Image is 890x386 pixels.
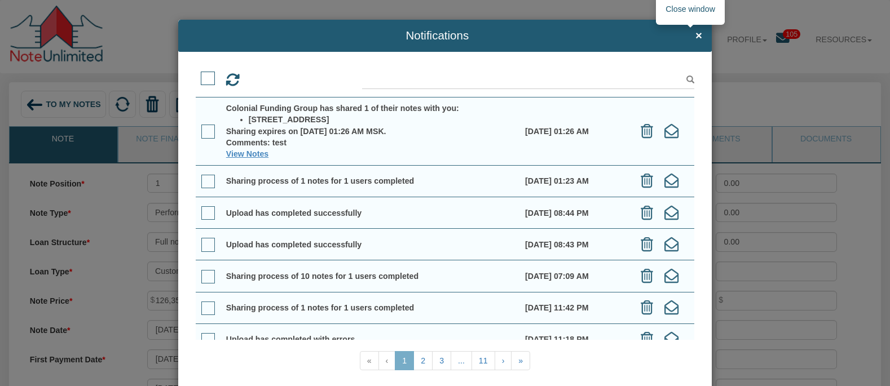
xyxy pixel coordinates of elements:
div: Upload has completed successfully [226,239,514,250]
td: [DATE] 08:43 PM [520,229,629,260]
div: Sharing process of 10 notes for 1 users completed [226,270,514,282]
a: View Notes [226,149,268,158]
a: « [360,351,379,370]
div: Sharing process of 1 notes for 1 users completed [226,302,514,313]
div: Colonial Funding Group has shared 1 of their notes with you: [226,103,514,114]
a: › [495,351,512,370]
div: Upload has completed successfully [226,207,514,219]
a: 1 [395,351,414,370]
span: Notifications [188,29,687,42]
a: 3 [432,351,451,370]
a: 2 [413,351,433,370]
a: ... [451,351,472,370]
td: [DATE] 01:23 AM [520,165,629,197]
td: [DATE] 11:42 PM [520,292,629,323]
div: Upload has completed with errors [226,334,514,345]
td: [DATE] 08:44 PM [520,197,629,229]
li: [STREET_ADDRESS] [249,114,514,125]
a: 11 [472,351,495,370]
div: Sharing process of 1 notes for 1 users completed [226,175,514,187]
span: × [695,29,702,42]
a: » [511,351,530,370]
a: ‹ [378,351,396,370]
td: [DATE] 11:18 PM [520,323,629,355]
div: Sharing expires on [DATE] 01:26 AM MSK. [226,126,514,137]
div: Comments: test [226,137,514,148]
td: [DATE] 01:26 AM [520,97,629,165]
td: [DATE] 07:09 AM [520,260,629,292]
